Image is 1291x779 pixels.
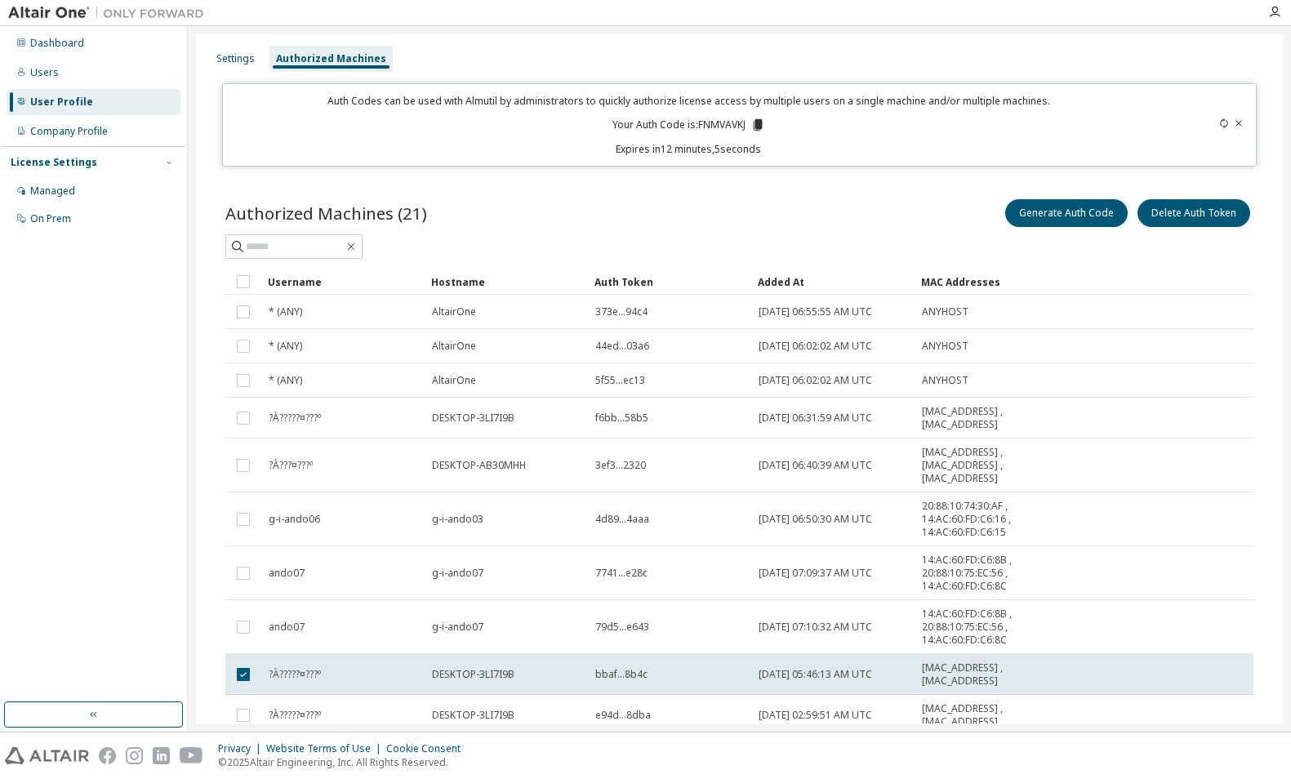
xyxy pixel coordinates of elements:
img: linkedin.svg [153,747,170,764]
span: g-i-ando03 [432,513,483,526]
span: ANYHOST [922,305,968,318]
span: ANYHOST [922,340,968,353]
span: [MAC_ADDRESS] , [MAC_ADDRESS] , [MAC_ADDRESS] [922,446,1073,485]
div: Added At [758,269,908,295]
span: f6bb...58b5 [595,412,648,425]
span: [DATE] 07:10:32 AM UTC [759,621,872,634]
span: 44ed...03a6 [595,340,649,353]
div: Privacy [218,742,266,755]
p: Expires in 12 minutes, 5 seconds [233,142,1146,156]
span: [DATE] 06:31:59 AM UTC [759,412,872,425]
span: [DATE] 05:46:13 AM UTC [759,668,872,681]
span: Authorized Machines (21) [225,202,427,225]
span: [MAC_ADDRESS] , [MAC_ADDRESS] [922,702,1073,728]
p: © 2025 Altair Engineering, Inc. All Rights Reserved. [218,755,470,769]
span: ?À?????¤???º [269,412,321,425]
span: [DATE] 02:59:51 AM UTC [759,709,872,722]
img: instagram.svg [126,747,143,764]
div: Settings [216,52,255,65]
button: Generate Auth Code [1005,199,1128,227]
span: 14:AC:60:FD:C6:8B , 20:88:10:75:EC:56 , 14:AC:60:FD:C6:8C [922,554,1073,593]
span: AltairOne [432,305,476,318]
span: 20:88:10:74:30:AF , 14:AC:60:FD:C6:16 , 14:AC:60:FD:C6:15 [922,500,1073,539]
span: g-i-ando07 [432,621,483,634]
span: ando07 [269,567,305,580]
span: DESKTOP-3LI7I9B [432,709,514,722]
span: DESKTOP-3LI7I9B [432,412,514,425]
span: [DATE] 06:02:02 AM UTC [759,340,872,353]
p: Auth Codes can be used with Almutil by administrators to quickly authorize license access by mult... [233,94,1146,108]
span: AltairOne [432,374,476,387]
div: Managed [30,185,75,198]
p: Your Auth Code is: FNMVAVKJ [612,118,765,132]
div: Username [268,269,418,295]
span: * (ANY) [269,340,302,353]
img: altair_logo.svg [5,747,89,764]
span: g-i-ando06 [269,513,320,526]
div: MAC Addresses [921,269,1074,295]
span: * (ANY) [269,374,302,387]
span: * (ANY) [269,305,302,318]
div: Auth Token [594,269,745,295]
span: DESKTOP-3LI7I9B [432,668,514,681]
span: 7741...e28c [595,567,648,580]
div: Authorized Machines [276,52,386,65]
img: Altair One [8,5,212,21]
span: 373e...94c4 [595,305,648,318]
div: User Profile [30,96,93,109]
span: [MAC_ADDRESS] , [MAC_ADDRESS] [922,661,1073,688]
span: e94d...8dba [595,709,651,722]
button: Delete Auth Token [1137,199,1250,227]
span: 14:AC:60:FD:C6:8B , 20:88:10:75:EC:56 , 14:AC:60:FD:C6:8C [922,608,1073,647]
div: Company Profile [30,125,108,138]
div: License Settings [11,156,97,169]
img: youtube.svg [180,747,203,764]
span: g-i-ando07 [432,567,483,580]
span: 3ef3...2320 [595,459,646,472]
span: [DATE] 06:55:55 AM UTC [759,305,872,318]
div: On Prem [30,212,71,225]
div: Users [30,66,59,79]
span: 5f55...ec13 [595,374,645,387]
span: ando07 [269,621,305,634]
span: AltairOne [432,340,476,353]
span: ANYHOST [922,374,968,387]
span: 4d89...4aaa [595,513,649,526]
span: bbaf...8b4c [595,668,648,681]
span: 79d5...e643 [595,621,649,634]
span: ?À?????¤???º [269,668,321,681]
span: [DATE] 06:50:30 AM UTC [759,513,872,526]
div: Website Terms of Use [266,742,386,755]
span: [MAC_ADDRESS] , [MAC_ADDRESS] [922,405,1073,431]
div: Cookie Consent [386,742,470,755]
span: [DATE] 07:09:37 AM UTC [759,567,872,580]
div: Dashboard [30,37,84,50]
img: facebook.svg [99,747,116,764]
span: DESKTOP-AB30MHH [432,459,526,472]
span: ?À???¤???º [269,459,313,472]
span: [DATE] 06:02:02 AM UTC [759,374,872,387]
div: Hostname [431,269,581,295]
span: [DATE] 06:40:39 AM UTC [759,459,872,472]
span: ?À?????¤???º [269,709,321,722]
